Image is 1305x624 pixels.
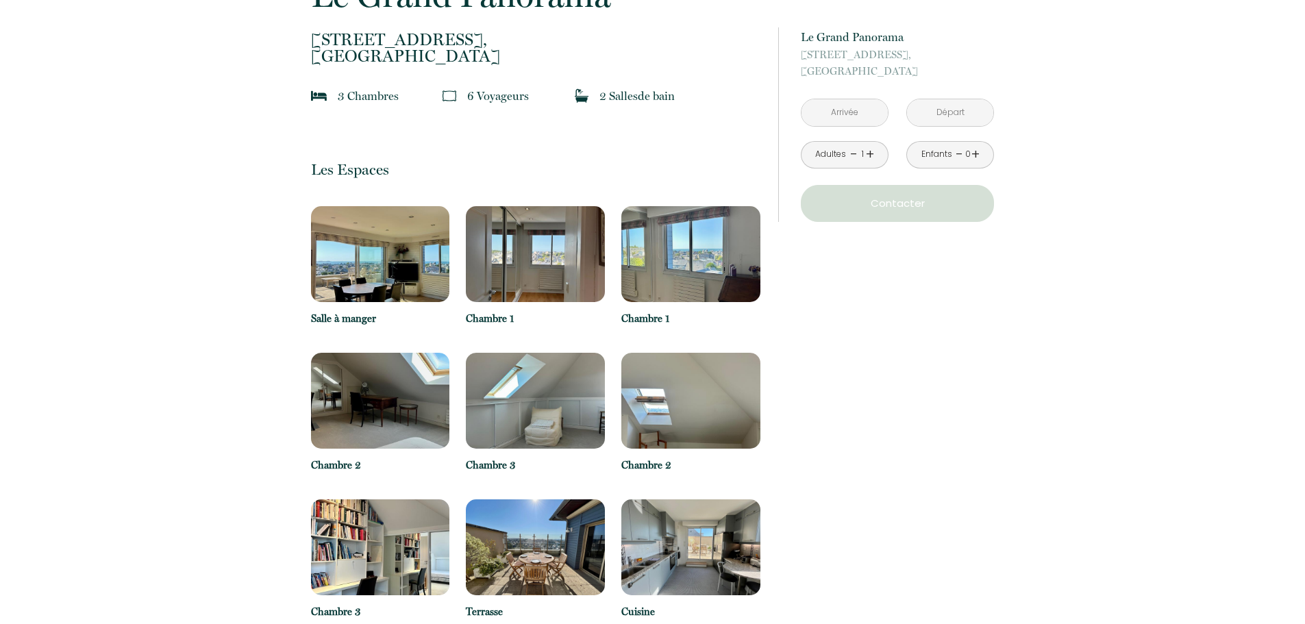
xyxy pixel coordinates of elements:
[621,206,760,302] img: 17522467814385.jpg
[599,86,675,105] p: 2 Salle de bain
[859,148,866,161] div: 1
[971,144,980,165] a: +
[621,310,760,327] p: Chambre 1
[466,310,605,327] p: Chambre 1
[394,89,399,103] span: s
[621,353,760,449] img: 17522467847948.jpg
[907,99,993,126] input: Départ
[801,47,994,79] p: [GEOGRAPHIC_DATA]
[801,185,994,222] button: Contacter
[311,457,450,473] p: Chambre 2
[466,499,605,595] img: 17522467875381.jpg
[311,206,450,302] img: 17522467775462.jpg
[443,89,456,103] img: guests
[956,144,963,165] a: -
[965,148,971,161] div: 0
[311,32,760,48] span: [STREET_ADDRESS],
[311,310,450,327] p: Salle à manger
[311,499,450,595] img: 17522467861412.jpg
[466,603,605,620] p: Terrasse
[801,47,994,63] span: [STREET_ADDRESS],
[633,89,638,103] span: s
[621,603,760,620] p: Cuisine
[806,195,989,212] p: Contacter
[621,457,760,473] p: Chambre 2
[311,160,760,179] p: Les Espaces
[866,144,874,165] a: +
[801,99,888,126] input: Arrivée
[621,499,760,595] img: 17522467891207.jpg
[815,148,846,161] div: Adultes
[524,89,529,103] span: s
[467,86,529,105] p: 6 Voyageur
[311,353,450,449] img: 1752246782701.jpg
[466,457,605,473] p: Chambre 3
[338,86,399,105] p: 3 Chambre
[921,148,952,161] div: Enfants
[850,144,858,165] a: -
[466,353,605,449] img: 17522467837279.jpg
[311,32,760,64] p: [GEOGRAPHIC_DATA]
[311,603,450,620] p: Chambre 3
[466,206,605,302] img: 17522467797243.jpg
[801,27,994,47] p: Le Grand Panorama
